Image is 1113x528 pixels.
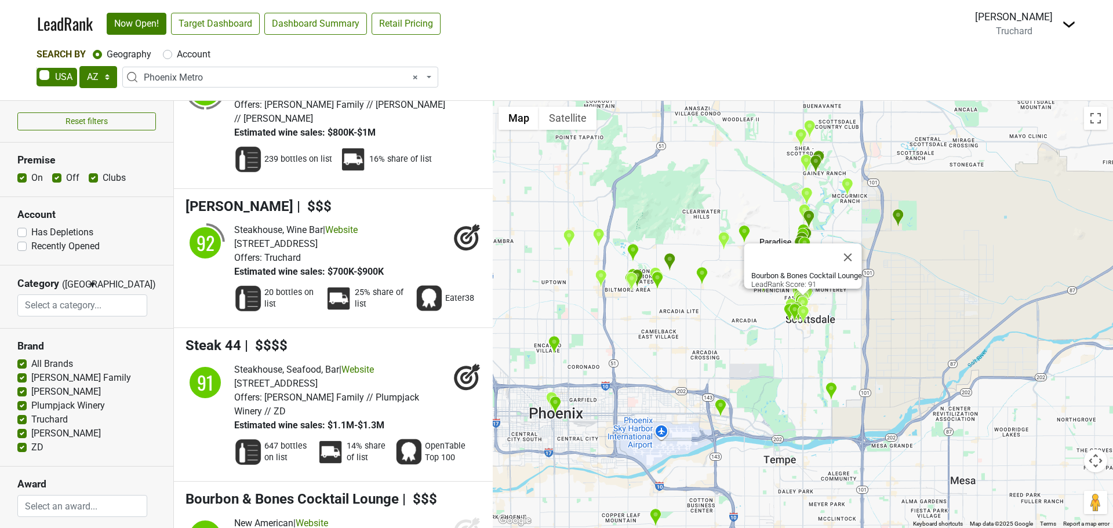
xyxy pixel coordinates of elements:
[31,357,73,371] label: All Brands
[234,420,384,431] span: Estimated wine sales: $1.1M-$1.3M
[31,171,43,185] label: On
[738,225,750,244] div: El Chorro
[234,238,318,249] span: [STREET_ADDRESS]
[144,71,424,85] span: Phoenix Metro
[297,198,332,214] span: | $$$
[17,209,156,221] h3: Account
[627,243,639,263] div: The Wrigley Mansion
[751,271,862,289] div: LeadRank Score: 91
[17,278,59,290] h3: Category
[122,67,438,88] span: Phoenix Metro
[31,225,93,239] label: Has Depletions
[664,253,676,272] div: The Hermosa Inn
[188,365,223,400] div: 91
[1040,520,1056,527] a: Terms (opens in new tab)
[18,495,147,517] input: Select an award...
[548,336,560,355] div: Durant's
[245,337,288,354] span: | $$$$
[325,224,358,235] a: Website
[825,382,837,401] div: Salt Cellar
[803,210,815,229] div: Ruth's Chris Steak House
[234,252,262,263] span: Offers:
[783,303,795,322] div: Hotel Valley Ho
[624,272,636,291] div: FLINT By Baltaire
[592,228,605,247] div: Rokerij
[234,285,262,312] img: Wine List
[264,13,367,35] a: Dashboard Summary
[834,243,862,271] button: Close
[975,9,1053,24] div: [PERSON_NAME]
[264,154,332,165] span: 239 bottles on list
[425,440,474,464] span: OpenTable Top 100
[788,303,801,322] div: The House Brasserie
[234,223,384,237] div: |
[649,267,661,286] div: The Collins Small Batch Kitchen
[1062,17,1076,31] img: Dropdown Menu
[718,231,730,250] div: Omni Scottsdale Resort & Spa at Montelucia
[1084,491,1107,514] button: Drag Pegman onto the map to open Street View
[803,119,816,139] div: Course Restaurant
[234,438,262,466] img: Wine List
[813,150,825,169] div: Gainey Ranch Golf Club
[234,127,376,138] span: Estimated wine sales: $800K-$1M
[369,154,432,165] span: 16% share of list
[795,294,807,313] div: FnB
[402,491,437,507] span: | $$$
[796,228,809,247] div: Fat Ox
[188,225,223,260] div: 92
[395,438,423,466] img: Award
[499,107,539,130] button: Show street map
[17,478,156,490] h3: Award
[177,48,210,61] label: Account
[31,413,68,427] label: Truchard
[264,287,318,310] span: 20 bottles on list
[17,112,156,130] button: Reset filters
[796,232,808,251] div: Paul Martin's American Grill
[185,363,225,402] img: quadrant_split.svg
[545,391,558,410] div: Harumi Sushi
[801,187,813,206] div: Chart House
[234,224,323,235] span: Steakhouse, Wine Bar
[798,203,810,223] div: Roka Akor - Scottsdale
[234,145,262,173] img: Wine List
[625,272,638,291] div: THE MERCER
[185,223,225,263] img: quadrant_split.svg
[794,236,806,255] div: Andaz Scottsdale
[798,236,810,256] div: Houston's Restaurant
[800,154,812,173] div: Famous 48
[372,13,441,35] a: Retail Pricing
[795,291,807,310] div: Kazimierz Wine & Whiskey Bar
[563,229,575,248] div: Christo's Ristorante
[62,278,85,294] span: ([GEOGRAPHIC_DATA])
[17,154,156,166] h3: Premise
[234,363,448,377] div: |
[496,513,534,528] a: Open this area in Google Maps (opens a new window)
[413,71,418,85] span: Remove all items
[31,385,101,399] label: [PERSON_NAME]
[234,392,262,403] span: Offers:
[785,298,797,317] div: La Locanda
[88,279,97,290] span: ▼
[31,427,101,440] label: [PERSON_NAME]
[37,49,86,60] span: Search By
[791,301,803,321] div: Anhelo Restaurant
[185,337,241,354] span: Steak 44
[37,12,93,36] a: LeadRank
[185,491,399,507] span: Bourbon & Bones Cocktail Lounge
[649,508,661,527] div: Quiessence At The Farm
[339,145,367,173] img: Percent Distributor Share
[595,269,607,288] div: Total Wine & More
[797,305,809,324] div: Uchi
[631,269,643,288] div: Hillstone
[841,177,853,196] div: Grassroots Kitchen & Tap
[66,171,79,185] label: Off
[792,284,804,303] div: Elephante Scottsdale
[171,13,260,35] a: Target Dashboard
[810,155,822,174] div: Hyatt Regency Scottsdale Resort & Spa at Gainey Ranch
[264,252,301,263] span: Truchard
[913,520,963,528] button: Keyboard shortcuts
[264,440,310,464] span: 647 bottles on list
[31,399,105,413] label: Plumpjack Winery
[549,396,561,415] div: The Arrogant Butcher
[496,513,534,528] img: Google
